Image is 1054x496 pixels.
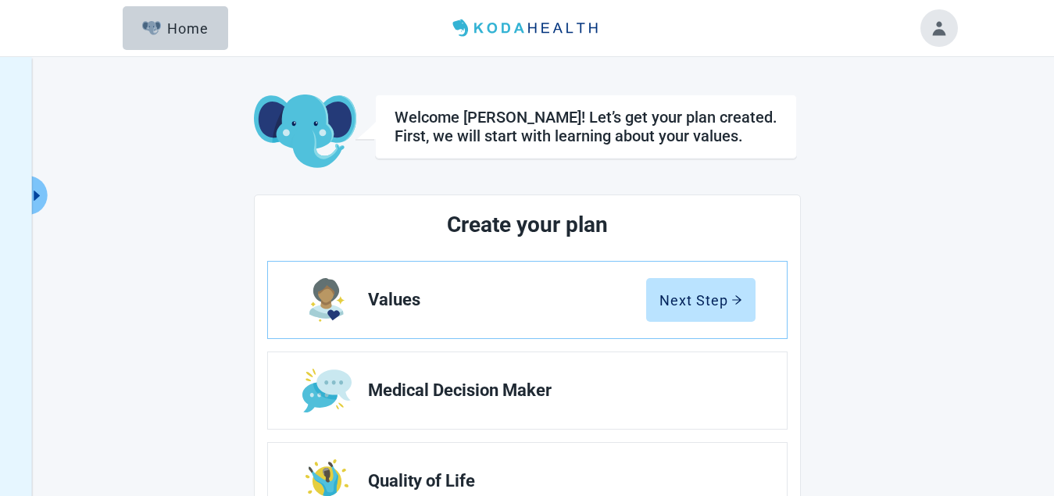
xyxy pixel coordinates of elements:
[268,352,787,429] a: Edit Medical Decision Maker section
[395,108,777,145] div: Welcome [PERSON_NAME]! Let’s get your plan created. First, we will start with learning about your...
[368,381,743,400] span: Medical Decision Maker
[268,262,787,338] a: Edit Values section
[123,6,228,50] button: ElephantHome
[28,176,48,215] button: Expand menu
[254,95,356,169] img: Koda Elephant
[646,278,756,322] button: Next Steparrow-right
[142,21,162,35] img: Elephant
[368,472,743,491] span: Quality of Life
[368,291,646,309] span: Values
[30,188,45,203] span: caret-right
[142,20,209,36] div: Home
[659,292,742,308] div: Next Step
[920,9,958,47] button: Toggle account menu
[446,16,607,41] img: Koda Health
[731,294,742,305] span: arrow-right
[326,208,729,242] h2: Create your plan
